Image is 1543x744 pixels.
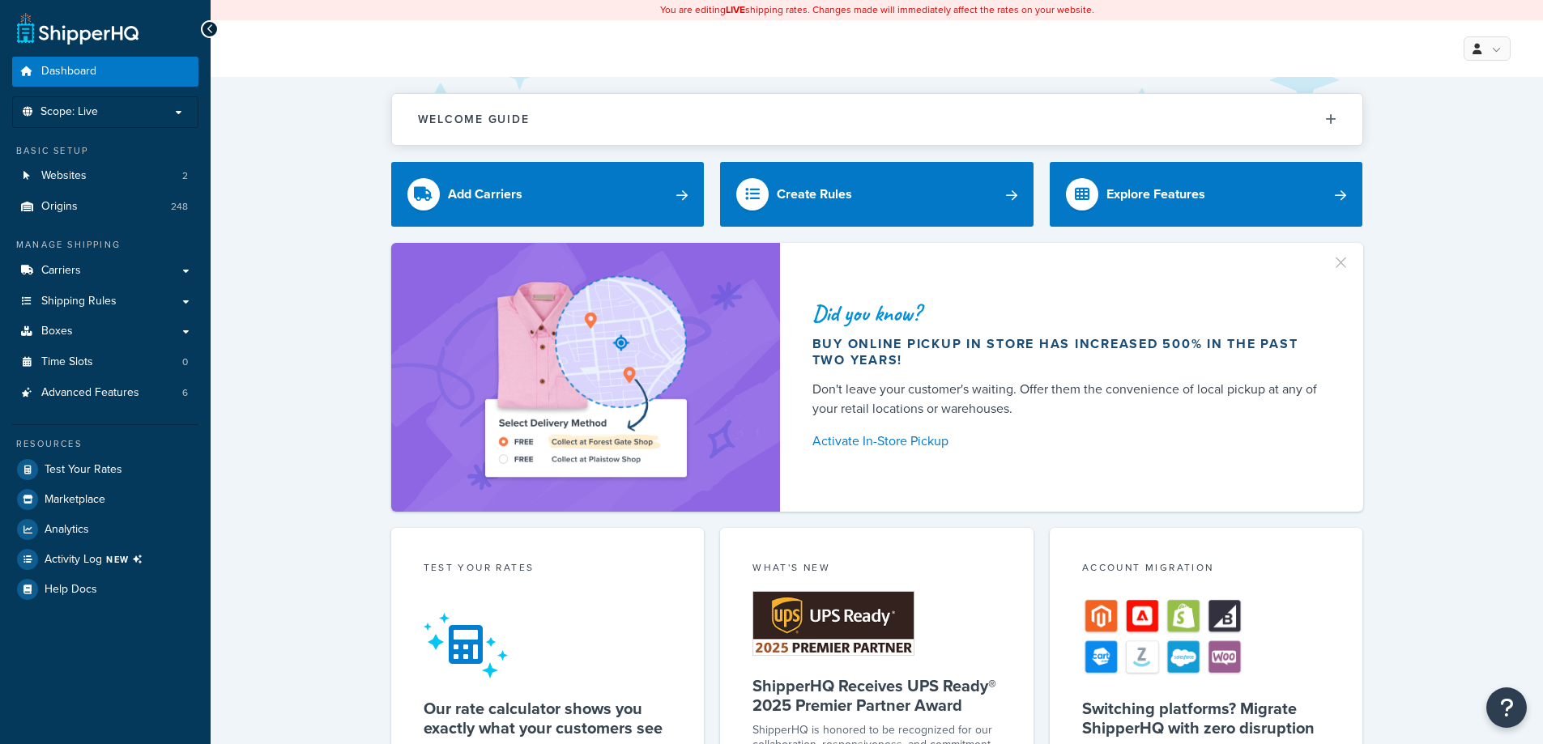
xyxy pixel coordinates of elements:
span: Origins [41,200,78,214]
a: Create Rules [720,162,1034,227]
div: What's New [752,560,1001,579]
a: Help Docs [12,575,198,604]
div: Don't leave your customer's waiting. Offer them the convenience of local pickup at any of your re... [812,380,1324,419]
button: Welcome Guide [392,94,1362,145]
span: 248 [171,200,188,214]
span: Activity Log [45,549,149,570]
h5: ShipperHQ Receives UPS Ready® 2025 Premier Partner Award [752,676,1001,715]
a: Explore Features [1050,162,1363,227]
div: Test your rates [424,560,672,579]
a: Add Carriers [391,162,705,227]
a: Carriers [12,256,198,286]
span: Analytics [45,523,89,537]
h5: Switching platforms? Migrate ShipperHQ with zero disruption [1082,699,1331,738]
span: Dashboard [41,65,96,79]
a: Websites2 [12,161,198,191]
a: Advanced Features6 [12,378,198,408]
div: Create Rules [777,183,852,206]
span: Shipping Rules [41,295,117,308]
span: Carriers [41,264,81,278]
div: Resources [12,437,198,451]
div: Manage Shipping [12,238,198,252]
span: Test Your Rates [45,463,122,477]
a: Dashboard [12,57,198,87]
span: Scope: Live [40,105,98,119]
a: Shipping Rules [12,287,198,317]
b: LIVE [726,2,745,17]
a: Origins248 [12,192,198,222]
a: Marketplace [12,485,198,514]
div: Add Carriers [448,183,522,206]
a: Boxes [12,317,198,346]
a: Analytics [12,515,198,544]
li: Time Slots [12,347,198,377]
span: NEW [106,553,149,566]
li: Origins [12,192,198,222]
span: 6 [182,386,188,400]
li: Websites [12,161,198,191]
span: 2 [182,169,188,183]
a: Test Your Rates [12,455,198,484]
div: Did you know? [812,302,1324,325]
li: [object Object] [12,545,198,574]
div: Basic Setup [12,144,198,158]
li: Advanced Features [12,378,198,408]
a: Time Slots0 [12,347,198,377]
span: 0 [182,355,188,369]
span: Help Docs [45,583,97,597]
span: Marketplace [45,493,105,507]
a: Activity LogNEW [12,545,198,574]
img: ad-shirt-map-b0359fc47e01cab431d101c4b569394f6a03f54285957d908178d52f29eb9668.png [439,267,732,487]
a: Activate In-Store Pickup [812,430,1324,453]
div: Explore Features [1106,183,1205,206]
span: Advanced Features [41,386,139,400]
h5: Our rate calculator shows you exactly what your customers see [424,699,672,738]
span: Websites [41,169,87,183]
button: Open Resource Center [1486,687,1527,728]
span: Boxes [41,325,73,338]
div: Buy online pickup in store has increased 500% in the past two years! [812,336,1324,368]
span: Time Slots [41,355,93,369]
h2: Welcome Guide [418,113,530,125]
div: Account Migration [1082,560,1331,579]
